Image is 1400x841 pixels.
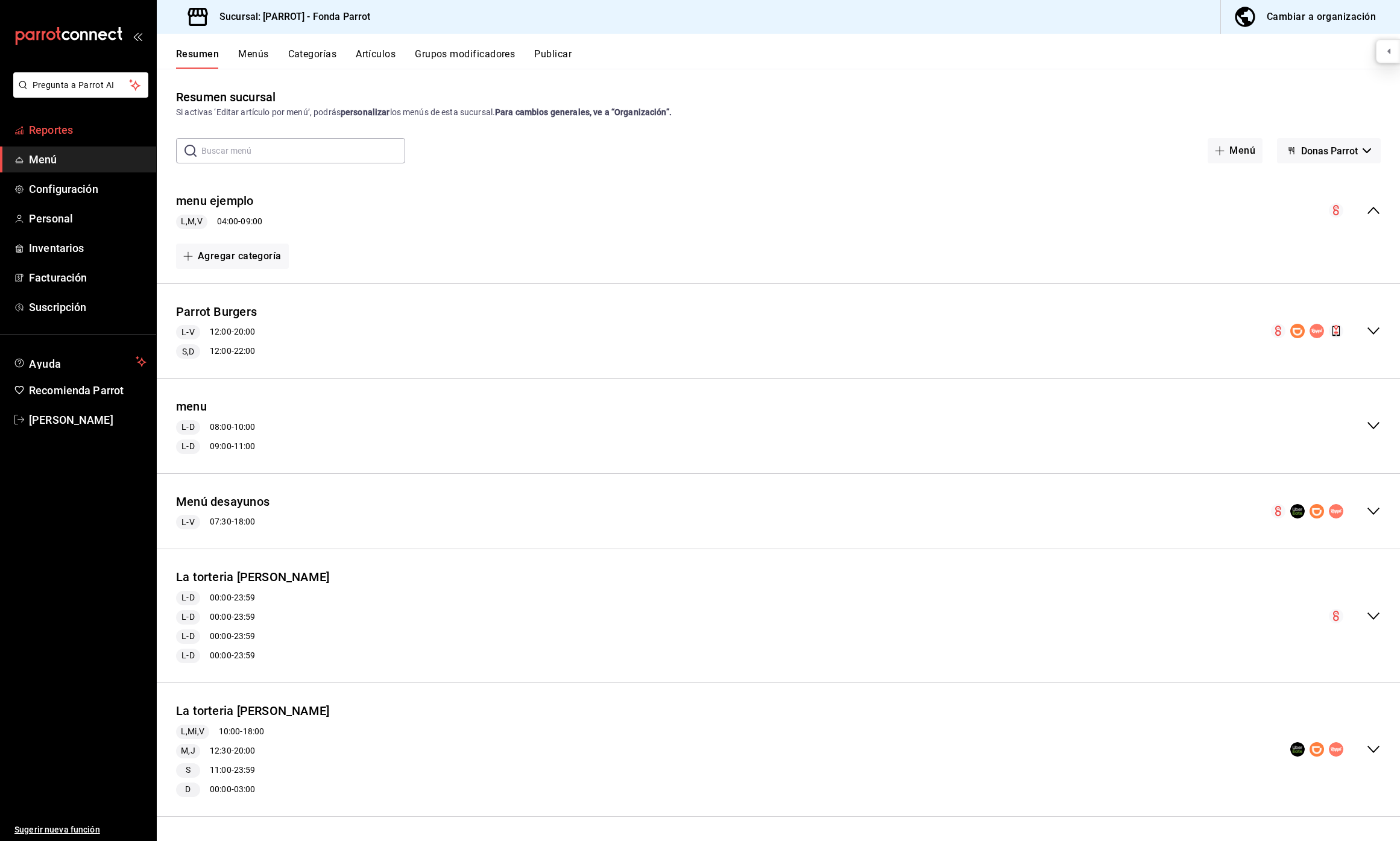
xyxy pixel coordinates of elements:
span: Donas Parrot [1301,145,1358,157]
span: L-V [177,516,199,529]
span: Facturación [29,269,147,286]
span: M,J [176,745,200,757]
span: S,D [177,345,199,358]
div: navigation tabs [176,48,1400,69]
div: 09:00 - 11:00 [176,439,255,454]
button: Menús [238,48,268,69]
div: 11:00 - 23:59 [176,763,329,778]
div: Si activas ‘Editar artículo por menú’, podrás los menús de esta sucursal. [176,106,1381,119]
button: Agregar categoría [176,244,289,269]
span: L,Mi,V [176,725,209,738]
span: [PERSON_NAME] [29,412,147,428]
div: collapse-menu-row [157,559,1400,673]
button: Artículos [356,48,396,69]
div: collapse-menu-row [157,183,1400,239]
span: Pregunta a Parrot AI [33,79,130,92]
div: collapse-menu-row [157,294,1400,369]
span: Ayuda [29,354,131,369]
div: collapse-menu-row [157,388,1400,464]
div: collapse-menu-row [157,483,1400,540]
input: Buscar menú [201,139,405,163]
span: L-D [177,630,199,643]
span: Personal [29,210,147,227]
button: open_drawer_menu [133,31,142,41]
button: Publicar [534,48,572,69]
span: D [180,783,195,796]
button: Grupos modificadores [415,48,515,69]
button: Parrot Burgers [176,303,257,321]
div: 00:00 - 23:59 [176,591,329,605]
div: 12:00 - 20:00 [176,325,257,339]
span: S [181,764,195,776]
button: Donas Parrot [1277,138,1381,163]
div: 10:00 - 18:00 [176,725,329,739]
div: 00:00 - 03:00 [176,783,329,797]
div: collapse-menu-row [157,693,1400,807]
span: L-D [177,591,199,604]
strong: personalizar [341,107,390,117]
div: 04:00 - 09:00 [176,215,262,229]
span: Configuración [29,181,147,197]
h3: Sucursal: [PARROT] - Fonda Parrot [210,10,370,24]
span: L-D [177,440,199,453]
button: La torteria [PERSON_NAME] [176,702,329,720]
span: L-D [177,611,199,623]
button: Menú desayunos [176,493,270,511]
button: menu [176,398,207,415]
span: Reportes [29,122,147,138]
button: Categorías [288,48,337,69]
button: La torteria [PERSON_NAME] [176,569,329,586]
div: 00:00 - 23:59 [176,649,329,663]
span: Recomienda Parrot [29,382,147,398]
div: Resumen sucursal [176,88,276,106]
div: 12:30 - 20:00 [176,744,329,758]
button: menu ejemplo [176,192,254,210]
div: 12:00 - 22:00 [176,344,257,359]
div: 00:00 - 23:59 [176,629,329,644]
span: Menú [29,151,147,168]
span: L,M,V [176,215,207,228]
div: 00:00 - 23:59 [176,610,329,625]
span: L-D [177,649,199,662]
div: 08:00 - 10:00 [176,420,255,435]
span: L-V [177,326,199,339]
button: Pregunta a Parrot AI [13,72,148,98]
div: 07:30 - 18:00 [176,515,270,529]
button: Menú [1208,138,1263,163]
span: Inventarios [29,240,147,256]
span: L-D [177,421,199,433]
a: Pregunta a Parrot AI [8,87,148,100]
strong: Para cambios generales, ve a “Organización”. [495,107,672,117]
div: Cambiar a organización [1267,8,1376,25]
span: Suscripción [29,299,147,315]
button: Resumen [176,48,219,69]
span: Sugerir nueva función [14,824,147,836]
